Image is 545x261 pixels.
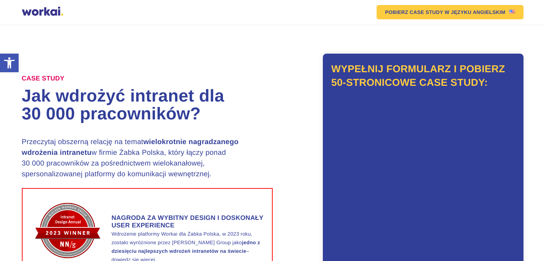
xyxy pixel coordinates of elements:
h4: NAGRODA ZA WYBITNY DESIGN I DOSKONAŁY USER EXPERIENCE [111,214,264,230]
strong: wielokrotnie nagradzanego wdrożenia intranetu [22,138,239,157]
img: US flag [509,10,515,14]
em: POBIERZ CASE STUDY [385,10,443,15]
h3: Przeczytaj obszerną relację na temat w firmie Żabka Polska, który łączy ponad 30 000 pracowników ... [22,137,248,179]
h1: Jak wdrożyć intranet dla 30 000 pracowników? [22,87,273,123]
h2: Wypełnij formularz i pobierz 50-stronicowe case study: [331,62,515,89]
strong: jedno z dziesięciu najlepszych wdrożeń intranetów na świecie [111,240,260,254]
a: POBIERZ CASE STUDYW JĘZYKU ANGIELSKIMUS flag [377,5,524,19]
label: CASE STUDY [22,75,64,83]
